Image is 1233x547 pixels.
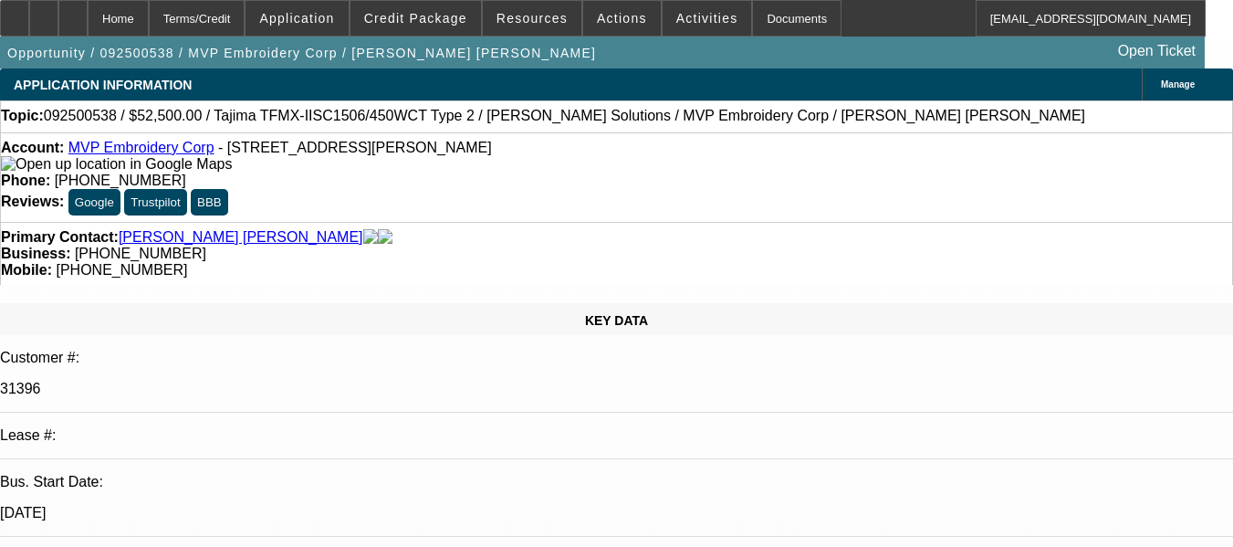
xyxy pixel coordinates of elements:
[1,262,52,278] strong: Mobile:
[68,189,120,216] button: Google
[583,1,661,36] button: Actions
[44,108,1085,124] span: 092500538 / $52,500.00 / Tajima TFMX-IISC1506/450WCT Type 2 / [PERSON_NAME] Solutions / MVP Embro...
[483,1,581,36] button: Resources
[1,246,70,261] strong: Business:
[259,11,334,26] span: Application
[1,229,119,246] strong: Primary Contact:
[1,108,44,124] strong: Topic:
[1,194,64,209] strong: Reviews:
[364,11,467,26] span: Credit Package
[1,156,232,172] a: View Google Maps
[7,46,596,60] span: Opportunity / 092500538 / MVP Embroidery Corp / [PERSON_NAME] [PERSON_NAME]
[350,1,481,36] button: Credit Package
[68,140,214,155] a: MVP Embroidery Corp
[191,189,228,216] button: BBB
[55,173,186,188] span: [PHONE_NUMBER]
[1111,36,1203,67] a: Open Ticket
[676,11,738,26] span: Activities
[363,229,378,246] img: facebook-icon.png
[119,229,363,246] a: [PERSON_NAME] [PERSON_NAME]
[1,140,64,155] strong: Account:
[124,189,186,216] button: Trustpilot
[663,1,752,36] button: Activities
[75,246,206,261] span: [PHONE_NUMBER]
[56,262,187,278] span: [PHONE_NUMBER]
[1,156,232,173] img: Open up location in Google Maps
[14,78,192,92] span: APPLICATION INFORMATION
[218,140,492,155] span: - [STREET_ADDRESS][PERSON_NAME]
[246,1,348,36] button: Application
[597,11,647,26] span: Actions
[1,173,50,188] strong: Phone:
[378,229,392,246] img: linkedin-icon.png
[1161,79,1195,89] span: Manage
[585,313,648,328] span: KEY DATA
[496,11,568,26] span: Resources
